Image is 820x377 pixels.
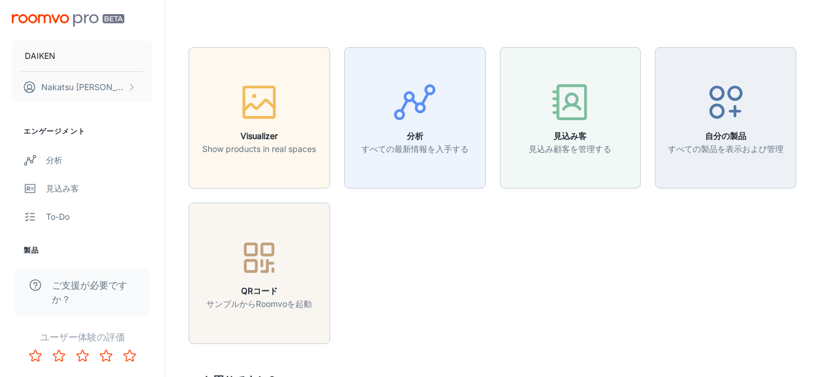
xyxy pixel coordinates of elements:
[206,285,312,297] h6: QRコード
[529,143,611,156] p: 見込み顧客を管理する
[46,154,153,167] div: 分析
[500,47,641,188] button: 見込み客見込み顧客を管理する
[118,344,141,368] button: Rate 5 star
[529,130,611,143] h6: 見込み客
[46,182,153,195] div: 見込み客
[655,111,796,123] a: 自分の製品すべての製品を表示および管理
[344,111,486,123] a: 分析すべての最新情報を入手する
[361,130,469,143] h6: 分析
[52,278,136,306] span: ご支援が必要ですか？
[9,330,155,344] p: ユーザー体験の評価
[500,111,641,123] a: 見込み客見込み顧客を管理する
[189,47,330,188] button: VisualizerShow products in real spaces
[189,203,330,344] button: QRコードサンプルからRoomvoを起動
[46,210,153,223] div: To-do
[202,130,316,143] h6: Visualizer
[71,344,94,368] button: Rate 3 star
[655,47,796,188] button: 自分の製品すべての製品を表示および管理
[25,49,55,62] p: DAIKEN
[12,14,124,27] img: Roomvo PRO Beta
[344,47,486,188] button: 分析すべての最新情報を入手する
[206,297,312,310] p: サンプルからRoomvoを起動
[202,143,316,156] p: Show products in real spaces
[668,143,783,156] p: すべての製品を表示および管理
[94,344,118,368] button: Rate 4 star
[668,130,783,143] h6: 自分の製品
[24,344,47,368] button: Rate 1 star
[12,72,153,102] button: Nakatsu [PERSON_NAME]
[47,344,71,368] button: Rate 2 star
[361,143,469,156] p: すべての最新情報を入手する
[12,41,153,71] button: DAIKEN
[41,81,124,94] p: Nakatsu [PERSON_NAME]
[189,266,330,278] a: QRコードサンプルからRoomvoを起動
